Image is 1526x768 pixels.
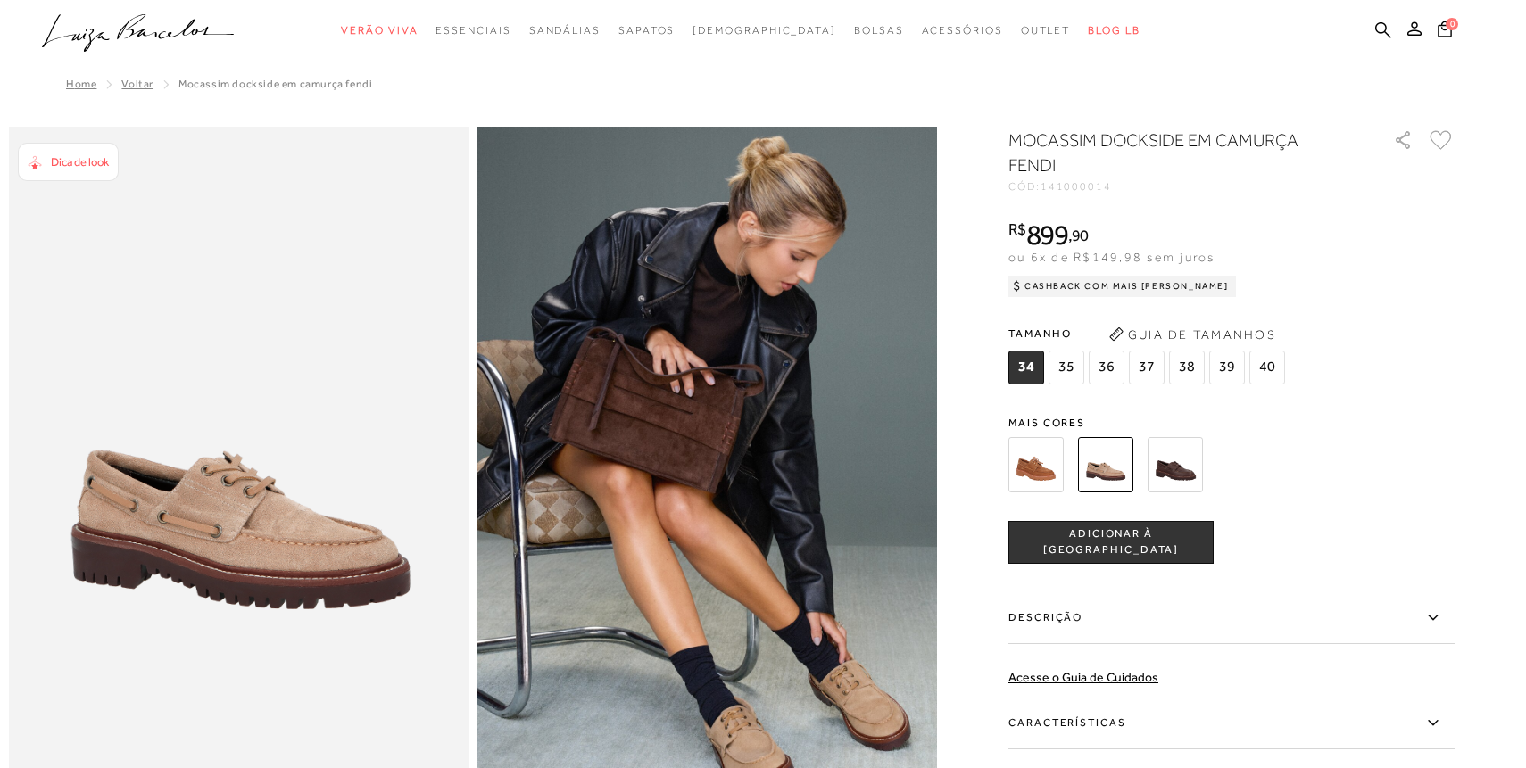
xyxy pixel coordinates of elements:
span: Bolsas [854,24,904,37]
a: Voltar [121,78,153,90]
i: , [1068,227,1089,244]
a: categoryNavScreenReaderText [341,14,418,47]
label: Características [1008,698,1455,749]
span: Tamanho [1008,320,1290,347]
span: 40 [1249,351,1285,384]
a: categoryNavScreenReaderText [854,14,904,47]
img: MOCASSIM DOCKSIDE EM COURO CAFÉ [1148,437,1203,492]
span: BLOG LB [1088,24,1140,37]
a: categoryNavScreenReaderText [618,14,675,47]
span: Acessórios [922,24,1003,37]
a: BLOG LB [1088,14,1140,47]
span: [DEMOGRAPHIC_DATA] [693,24,836,37]
div: Cashback com Mais [PERSON_NAME] [1008,276,1236,297]
img: MOCASSIM DOCKSIDE EM CAMURÇA CARAMELO COM SOLADO TRATORADO [1008,437,1064,492]
span: ou 6x de R$149,98 sem juros [1008,250,1215,264]
label: Descrição [1008,592,1455,644]
a: Acesse o Guia de Cuidados [1008,670,1158,684]
div: CÓD: [1008,181,1365,192]
span: 37 [1129,351,1165,384]
span: Essenciais [435,24,510,37]
a: Home [66,78,96,90]
button: 0 [1432,20,1457,44]
a: categoryNavScreenReaderText [922,14,1003,47]
img: MOCASSIM DOCKSIDE EM CAMURÇA FENDI [1078,437,1133,492]
span: Sandálias [529,24,601,37]
span: Outlet [1021,24,1071,37]
span: 38 [1169,351,1205,384]
span: 39 [1209,351,1245,384]
span: 34 [1008,351,1044,384]
span: Sapatos [618,24,675,37]
span: 0 [1446,18,1458,30]
span: 35 [1049,351,1084,384]
button: ADICIONAR À [GEOGRAPHIC_DATA] [1008,521,1214,564]
h1: MOCASSIM DOCKSIDE EM CAMURÇA FENDI [1008,128,1343,178]
a: categoryNavScreenReaderText [1021,14,1071,47]
a: noSubCategoriesText [693,14,836,47]
a: categoryNavScreenReaderText [529,14,601,47]
span: 141000014 [1041,180,1112,193]
span: 36 [1089,351,1124,384]
span: 90 [1072,226,1089,244]
span: MOCASSIM DOCKSIDE EM CAMURÇA FENDI [178,78,372,90]
span: Dica de look [51,155,109,169]
a: categoryNavScreenReaderText [435,14,510,47]
button: Guia de Tamanhos [1103,320,1281,349]
span: ADICIONAR À [GEOGRAPHIC_DATA] [1009,526,1213,557]
span: Mais cores [1008,417,1455,428]
span: 899 [1026,219,1068,251]
span: Verão Viva [341,24,418,37]
i: R$ [1008,221,1026,237]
